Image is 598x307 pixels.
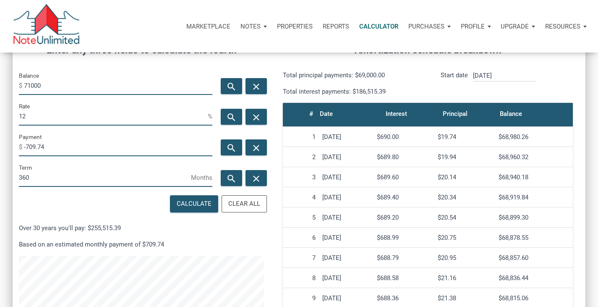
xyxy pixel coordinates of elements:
input: Payment [24,137,212,156]
div: 3 [286,173,315,181]
div: $68,815.06 [499,294,570,302]
div: $20.54 [438,214,492,221]
div: [DATE] [322,153,370,161]
p: Marketplace [186,23,230,30]
label: Balance [19,71,39,81]
p: Upgrade [501,23,529,30]
div: $20.34 [438,194,492,201]
div: [DATE] [322,173,370,181]
div: $20.14 [438,173,492,181]
span: $ [19,140,24,154]
div: [DATE] [322,274,370,282]
p: Start date [441,70,468,97]
div: # [309,108,313,120]
a: Calculator [354,14,403,39]
span: % [208,110,212,123]
div: Calculate [177,199,212,209]
div: [DATE] [322,234,370,241]
div: 5 [286,214,315,221]
p: Resources [545,23,580,30]
label: Payment [19,132,42,142]
div: $689.80 [377,153,431,161]
div: 1 [286,133,315,141]
div: 9 [286,294,315,302]
p: Purchases [408,23,444,30]
div: $68,857.60 [499,254,570,262]
button: search [221,109,242,125]
div: Clear All [228,199,260,209]
div: $68,836.44 [499,274,570,282]
i: close [251,143,261,153]
div: 7 [286,254,315,262]
input: Rate [19,107,208,126]
input: Balance [24,76,212,95]
div: $68,960.32 [499,153,570,161]
span: $ [19,79,24,92]
div: $19.74 [438,133,492,141]
div: $20.95 [438,254,492,262]
div: $688.99 [377,234,431,241]
div: [DATE] [322,294,370,302]
button: Marketplace [181,14,235,39]
div: $19.94 [438,153,492,161]
div: $20.75 [438,234,492,241]
button: Notes [235,14,272,39]
button: Purchases [403,14,456,39]
i: search [226,81,236,92]
button: Calculate [170,195,218,213]
button: Clear All [222,195,267,213]
div: $68,940.18 [499,173,570,181]
div: $690.00 [377,133,431,141]
button: Resources [540,14,592,39]
i: close [251,173,261,184]
div: Principal [443,108,467,120]
button: Profile [456,14,496,39]
i: close [251,81,261,92]
div: $21.16 [438,274,492,282]
i: search [226,143,236,153]
p: Notes [240,23,261,30]
label: Term [19,163,32,173]
p: Reports [323,23,349,30]
div: $689.40 [377,194,431,201]
button: close [245,109,267,125]
p: Based on an estimated monthly payment of $709.74 [19,239,264,249]
div: Date [320,108,333,120]
button: search [221,78,242,94]
input: Term [19,168,191,187]
div: $68,919.84 [499,194,570,201]
button: close [245,139,267,155]
div: [DATE] [322,254,370,262]
button: Reports [318,14,354,39]
div: 6 [286,234,315,241]
div: $688.36 [377,294,431,302]
div: Interest [386,108,407,120]
div: $68,899.30 [499,214,570,221]
div: $68,980.26 [499,133,570,141]
label: Rate [19,101,30,111]
button: search [221,170,242,186]
div: $689.60 [377,173,431,181]
p: Profile [461,23,485,30]
div: $689.20 [377,214,431,221]
div: [DATE] [322,214,370,221]
div: 8 [286,274,315,282]
button: close [245,78,267,94]
div: 2 [286,153,315,161]
div: $688.79 [377,254,431,262]
i: search [226,112,236,123]
img: NoteUnlimited [13,4,80,48]
div: Balance [500,108,522,120]
div: 4 [286,194,315,201]
button: close [245,170,267,186]
button: Upgrade [496,14,540,39]
button: search [221,139,242,155]
p: Total principal payments: $69,000.00 [283,70,421,80]
span: Months [191,171,212,184]
p: Properties [277,23,313,30]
